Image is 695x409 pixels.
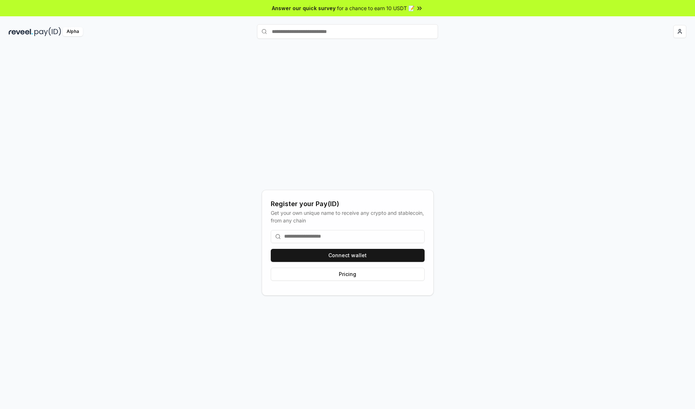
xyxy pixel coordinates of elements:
button: Connect wallet [271,249,425,262]
div: Get your own unique name to receive any crypto and stablecoin, from any chain [271,209,425,224]
div: Register your Pay(ID) [271,199,425,209]
span: Answer our quick survey [272,4,336,12]
button: Pricing [271,268,425,281]
div: Alpha [63,27,83,36]
img: reveel_dark [9,27,33,36]
img: pay_id [34,27,61,36]
span: for a chance to earn 10 USDT 📝 [337,4,414,12]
